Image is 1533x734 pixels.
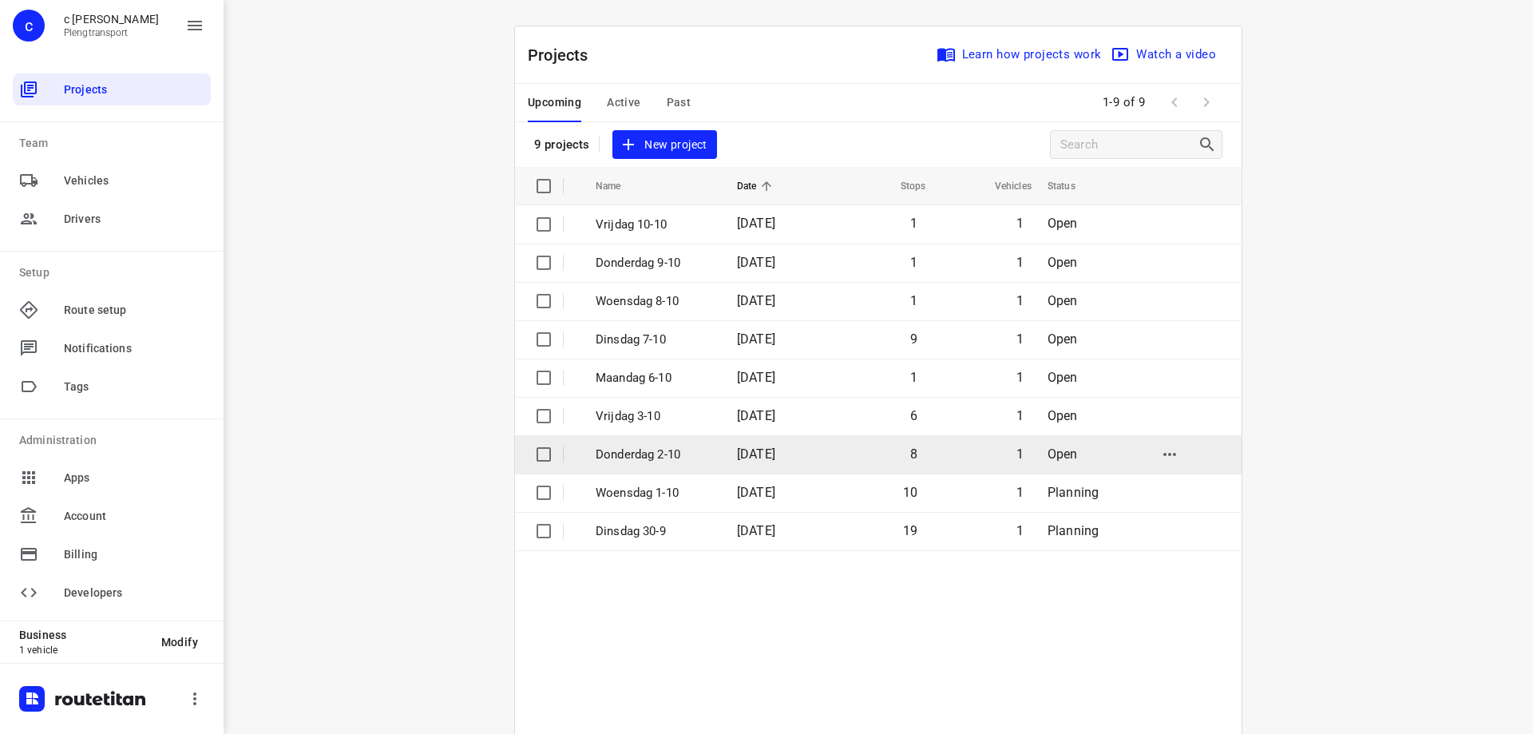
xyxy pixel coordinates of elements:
[77,441,677,457] p: 0640657611
[1048,216,1078,231] span: Open
[1159,86,1190,118] span: Previous Page
[77,530,677,546] p: 0638294294
[64,470,204,486] span: Apps
[690,308,976,324] p: Delivery
[13,462,211,494] div: Apps
[596,292,713,311] p: Woensdag 8-10
[45,404,52,419] div: 6
[596,446,713,464] p: Donderdag 2-10
[64,81,204,98] span: Projects
[1476,225,1504,241] span: 09:24
[1096,85,1152,120] span: 1-9 of 9
[77,262,677,278] p: 06 tel [GEOGRAPHIC_DATA]
[64,211,204,228] span: Drivers
[690,487,976,503] p: Delivery
[77,307,677,323] p: 0620130601
[45,494,52,509] div: 8
[974,177,1032,196] span: Vehicles
[690,324,698,336] span: —
[1016,485,1024,500] span: 1
[690,219,976,235] p: Delivery
[64,13,159,26] p: c blom
[528,93,581,113] span: Upcoming
[45,181,52,196] div: 1
[77,457,677,473] p: 15 Beiroetstraat, Rotterdam
[690,442,976,458] p: Delivery
[737,485,775,500] span: [DATE]
[596,407,713,426] p: Vrijdag 3-10
[77,217,677,233] p: 1246 Hoefkade
[19,432,211,449] p: Administration
[45,449,52,464] div: 7
[13,500,211,532] div: Account
[1476,359,1504,375] span: 10:37
[1190,86,1222,118] span: Next Page
[1048,331,1078,347] span: Open
[1048,446,1078,462] span: Open
[1048,485,1099,500] span: Planning
[77,620,811,636] p: 34 Dukdalfweg
[1016,255,1024,270] span: 1
[1476,315,1504,331] span: 09:48
[880,177,926,196] span: Stops
[667,93,691,113] span: Past
[690,398,976,414] p: Delivery
[1048,255,1078,270] span: Open
[596,369,713,387] p: Maandag 6-10
[19,645,149,656] p: 1 vehicle
[737,331,775,347] span: [DATE]
[528,43,601,67] p: Projects
[1476,181,1504,196] span: 09:16
[690,280,698,292] span: —
[737,370,775,385] span: [DATE]
[64,379,204,395] span: Tags
[45,270,52,285] div: 3
[77,636,811,652] p: [GEOGRAPHIC_DATA], [GEOGRAPHIC_DATA]
[77,278,677,294] p: 285 Roemer Visscherstraat, Den Haag
[1048,293,1078,308] span: Open
[833,637,1504,653] p: Completion time
[737,255,775,270] span: [DATE]
[833,145,1504,161] p: Departure time
[596,522,713,541] p: Dinsdag 30-9
[1048,177,1096,196] span: Status
[77,412,677,428] p: 345 Sinclair Lewisplaats, Rotterdam
[77,546,677,562] p: 15 Leeuwstraat, Dordrecht
[737,216,775,231] span: [DATE]
[833,619,1504,635] span: 13:58
[13,577,211,609] div: Developers
[1016,331,1024,347] span: 1
[690,458,698,470] span: —
[19,264,211,281] p: Setup
[690,414,698,426] span: —
[1198,135,1222,154] div: Search
[690,503,698,515] span: —
[1476,449,1504,465] span: 11:31
[64,173,204,189] span: Vehicles
[1016,408,1024,423] span: 1
[64,585,204,601] span: Developers
[77,128,811,144] p: 34 Dukdalfweg
[64,27,159,38] p: Plengtransport
[77,173,677,188] p: 1 Loosduinsekade
[64,508,204,525] span: Account
[1476,583,1504,599] span: 12:41
[1048,408,1078,423] span: Open
[1048,370,1078,385] span: Open
[690,174,976,190] p: Delivery
[13,371,211,403] div: Tags
[13,73,211,105] div: Projects
[612,130,716,160] button: New project
[690,369,698,381] span: —
[77,575,677,591] p: 0628788673
[910,370,917,385] span: 1
[13,538,211,570] div: Billing
[77,188,677,204] p: [GEOGRAPHIC_DATA][PERSON_NAME], [GEOGRAPHIC_DATA]
[903,485,917,500] span: 10
[1476,404,1504,420] span: 11:21
[77,323,677,339] p: 96 Eliasdreef, Poeldijk
[13,165,211,196] div: Vehicles
[690,577,976,593] p: Delivery
[622,135,707,155] span: New project
[77,591,677,607] p: 69 Sluisweg, Hardinxveld-Giessendam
